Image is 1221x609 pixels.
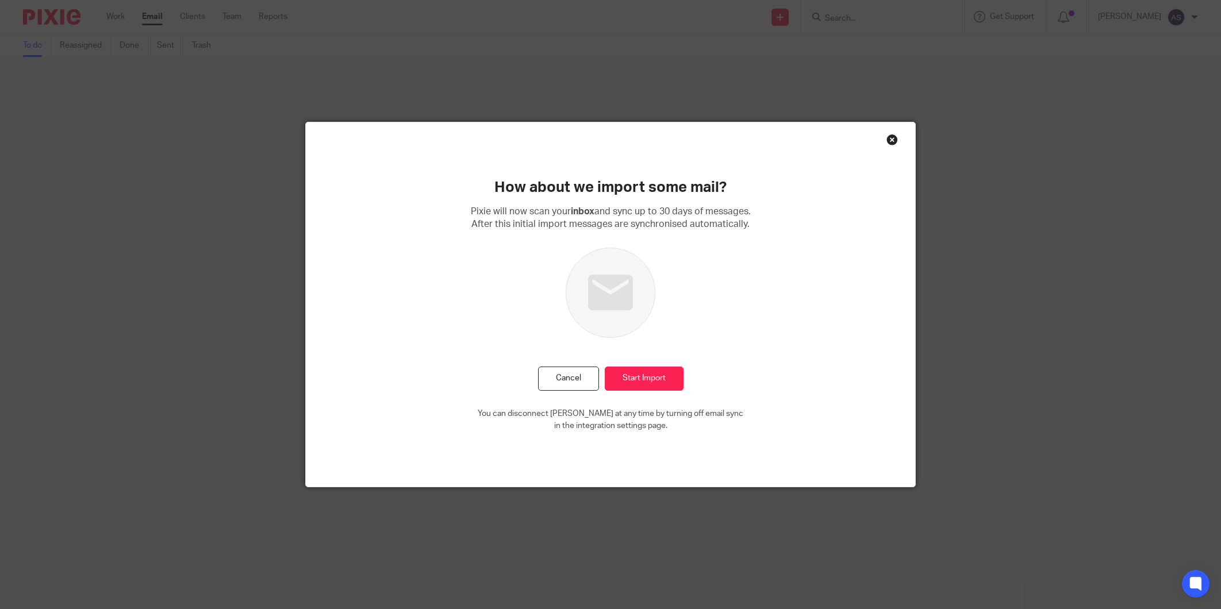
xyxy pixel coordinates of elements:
b: inbox [571,207,594,216]
p: Pixie will now scan your and sync up to 30 days of messages. After this initial import messages a... [471,206,751,230]
h2: How about we import some mail? [494,178,727,197]
div: Close this dialog window [886,134,898,145]
button: Cancel [538,367,599,391]
p: You can disconnect [PERSON_NAME] at any time by turning off email sync in the integration setting... [478,408,743,431]
input: Start Import [605,367,684,391]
